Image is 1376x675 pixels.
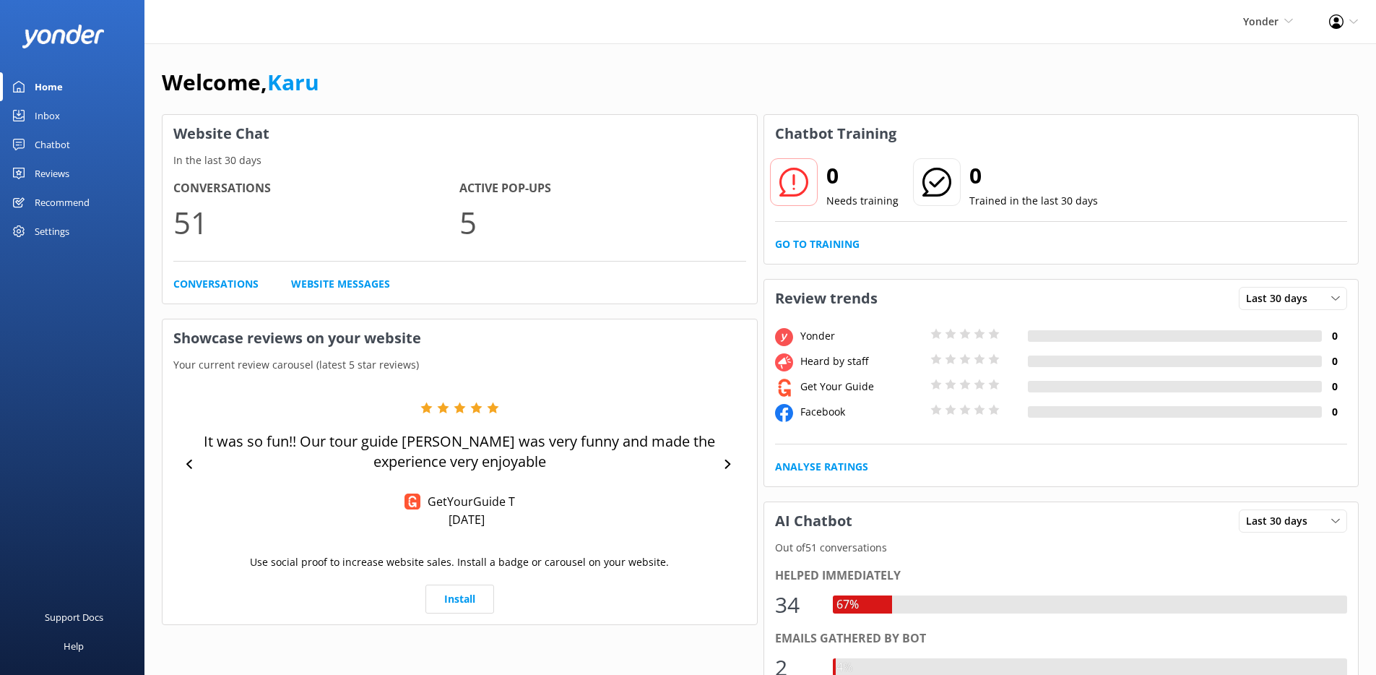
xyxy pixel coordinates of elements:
[449,512,485,528] p: [DATE]
[1243,14,1278,28] span: Yonder
[1322,404,1347,420] h4: 0
[797,328,927,344] div: Yonder
[425,585,494,614] a: Install
[797,404,927,420] div: Facebook
[764,280,888,317] h3: Review trends
[833,596,862,614] div: 67%
[35,130,70,159] div: Chatbot
[826,158,899,193] h2: 0
[826,193,899,209] p: Needs training
[775,588,818,622] div: 34
[1322,328,1347,344] h4: 0
[173,198,459,246] p: 51
[35,72,63,101] div: Home
[1246,513,1316,529] span: Last 30 days
[64,632,84,661] div: Help
[35,159,69,188] div: Reviews
[163,319,757,357] h3: Showcase reviews on your website
[163,357,757,373] p: Your current review carousel (latest 5 star reviews)
[1322,353,1347,369] h4: 0
[291,276,390,292] a: Website Messages
[163,115,757,152] h3: Website Chat
[162,65,319,100] h1: Welcome,
[969,158,1098,193] h2: 0
[775,459,868,475] a: Analyse Ratings
[35,188,90,217] div: Recommend
[459,198,745,246] p: 5
[797,379,927,395] div: Get Your Guide
[22,25,105,48] img: yonder-white-logo.png
[764,502,863,540] h3: AI Chatbot
[173,276,259,292] a: Conversations
[35,217,69,246] div: Settings
[764,540,1359,556] p: Out of 51 conversations
[45,603,103,632] div: Support Docs
[202,431,717,472] p: It was so fun!! Our tour guide [PERSON_NAME] was very funny and made the experience very enjoyable
[35,101,60,130] div: Inbox
[764,115,907,152] h3: Chatbot Training
[459,179,745,198] h4: Active Pop-ups
[1246,291,1316,306] span: Last 30 days
[775,567,1348,585] div: Helped immediately
[404,494,420,510] img: Get Your Guide Reviews
[163,152,757,168] p: In the last 30 days
[420,494,515,510] p: GetYourGuide T
[775,629,1348,648] div: Emails gathered by bot
[775,236,860,252] a: Go to Training
[267,67,319,97] a: Karu
[969,193,1098,209] p: Trained in the last 30 days
[250,554,669,570] p: Use social proof to increase website sales. Install a badge or carousel on your website.
[173,179,459,198] h4: Conversations
[797,353,927,369] div: Heard by staff
[1322,379,1347,395] h4: 0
